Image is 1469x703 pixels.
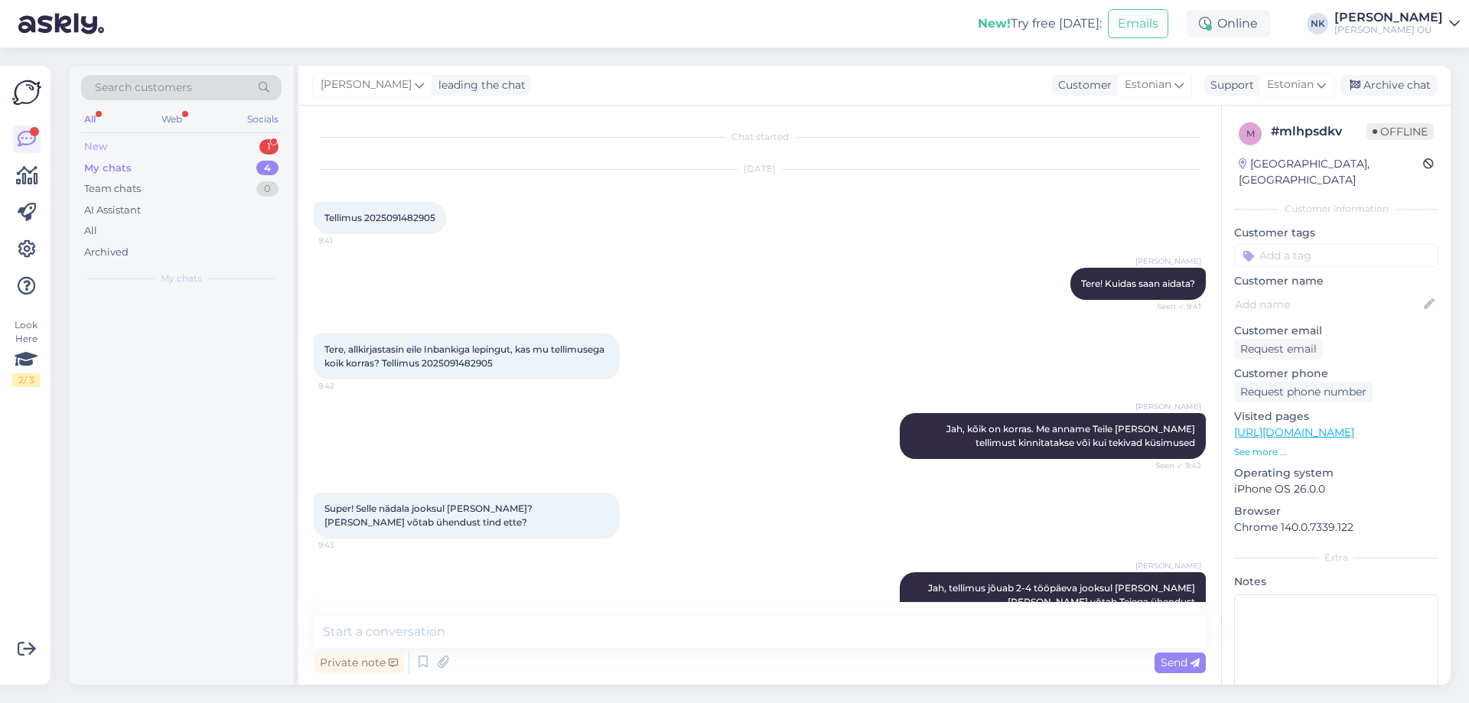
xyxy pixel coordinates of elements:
[318,539,376,551] span: 9:43
[1234,339,1323,360] div: Request email
[928,582,1197,607] span: Jah, tellimus jõuab 2-4 tööpäeva jooksul [PERSON_NAME] [PERSON_NAME] võtab Teiega ühendust
[318,380,376,392] span: 9:42
[1187,10,1270,37] div: Online
[1234,551,1438,565] div: Extra
[1234,503,1438,519] p: Browser
[1234,465,1438,481] p: Operating system
[1234,202,1438,216] div: Customer information
[978,16,1011,31] b: New!
[84,181,141,197] div: Team chats
[259,139,278,155] div: 1
[314,653,404,673] div: Private note
[321,76,412,93] span: [PERSON_NAME]
[1135,255,1201,267] span: [PERSON_NAME]
[158,109,185,129] div: Web
[1161,656,1200,669] span: Send
[1334,24,1443,36] div: [PERSON_NAME] OÜ
[314,130,1206,144] div: Chat started
[1234,273,1438,289] p: Customer name
[432,77,526,93] div: leading the chat
[12,373,40,387] div: 2 / 3
[1135,401,1201,412] span: [PERSON_NAME]
[84,139,107,155] div: New
[1234,225,1438,241] p: Customer tags
[1234,481,1438,497] p: iPhone OS 26.0.0
[978,15,1102,33] div: Try free [DATE]:
[1340,75,1437,96] div: Archive chat
[946,423,1197,448] span: Jah, kõik on korras. Me anname Teile [PERSON_NAME] tellimust kinnitatakse või kui tekivad küsimused
[324,343,607,369] span: Tere, allkirjastasin eile Inbankiga lepingut, kas mu tellimusega koik korras? Tellimus 2025091482905
[84,161,132,176] div: My chats
[324,503,535,528] span: Super! Selle nädala jooksul [PERSON_NAME]? [PERSON_NAME] võtab ühendust tind ette?
[1267,76,1314,93] span: Estonian
[1234,574,1438,590] p: Notes
[12,318,40,387] div: Look Here
[1234,408,1438,425] p: Visited pages
[324,212,435,223] span: Tellimus 2025091482905
[1234,425,1354,439] a: [URL][DOMAIN_NAME]
[84,245,129,260] div: Archived
[1239,156,1423,188] div: [GEOGRAPHIC_DATA], [GEOGRAPHIC_DATA]
[95,80,192,96] span: Search customers
[1144,301,1201,312] span: Seen ✓ 9:41
[1108,9,1168,38] button: Emails
[1204,77,1254,93] div: Support
[1234,366,1438,382] p: Customer phone
[1234,382,1373,402] div: Request phone number
[1234,244,1438,267] input: Add a tag
[1135,560,1201,571] span: [PERSON_NAME]
[1144,460,1201,471] span: Seen ✓ 9:42
[1235,296,1421,313] input: Add name
[81,109,99,129] div: All
[1334,11,1460,36] a: [PERSON_NAME][PERSON_NAME] OÜ
[256,181,278,197] div: 0
[1234,323,1438,339] p: Customer email
[1234,445,1438,459] p: See more ...
[161,272,202,285] span: My chats
[244,109,282,129] div: Socials
[1246,128,1255,139] span: m
[1081,278,1195,289] span: Tere! Kuidas saan aidata?
[1366,123,1434,140] span: Offline
[12,78,41,107] img: Askly Logo
[1052,77,1112,93] div: Customer
[318,235,376,246] span: 9:41
[1271,122,1366,141] div: # mlhpsdkv
[1334,11,1443,24] div: [PERSON_NAME]
[314,162,1206,176] div: [DATE]
[84,203,141,218] div: AI Assistant
[84,223,97,239] div: All
[1125,76,1171,93] span: Estonian
[1234,519,1438,535] p: Chrome 140.0.7339.122
[1307,13,1328,34] div: NK
[256,161,278,176] div: 4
